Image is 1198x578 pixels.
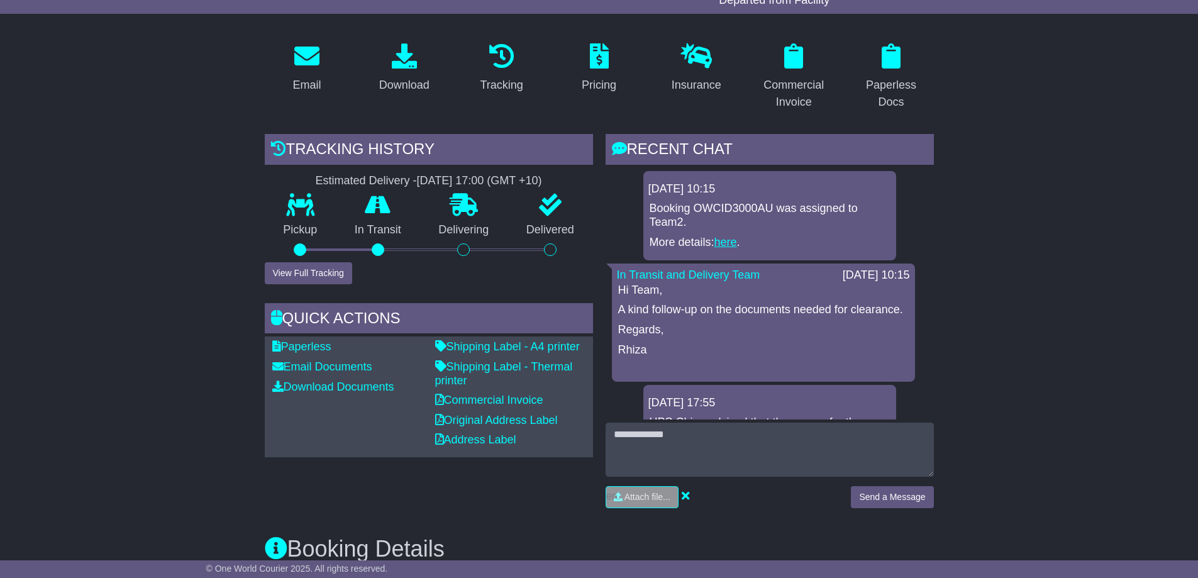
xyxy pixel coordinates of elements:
[472,39,531,98] a: Tracking
[851,486,933,508] button: Send a Message
[582,77,616,94] div: Pricing
[435,414,558,426] a: Original Address Label
[618,284,909,297] p: Hi Team,
[663,39,729,98] a: Insurance
[650,236,890,250] p: More details: .
[574,39,624,98] a: Pricing
[618,323,909,337] p: Regards,
[272,360,372,373] a: Email Documents
[507,223,593,237] p: Delivered
[435,394,543,406] a: Commercial Invoice
[606,134,934,168] div: RECENT CHAT
[752,39,836,115] a: Commercial Invoice
[648,182,891,196] div: [DATE] 10:15
[265,303,593,337] div: Quick Actions
[650,416,890,484] p: UPS China advised that the reason for the delay was that it was held up due to a lack of POA. We ...
[265,174,593,188] div: Estimated Delivery -
[265,134,593,168] div: Tracking history
[672,77,721,94] div: Insurance
[435,360,573,387] a: Shipping Label - Thermal printer
[371,39,438,98] a: Download
[618,303,909,317] p: A kind follow-up on the documents needed for clearance.
[650,202,890,229] p: Booking OWCID3000AU was assigned to Team2.
[265,223,336,237] p: Pickup
[648,396,891,410] div: [DATE] 17:55
[284,39,329,98] a: Email
[857,77,926,111] div: Paperless Docs
[618,343,909,357] p: Rhiza
[843,269,910,282] div: [DATE] 10:15
[272,340,331,353] a: Paperless
[435,340,580,353] a: Shipping Label - A4 printer
[417,174,542,188] div: [DATE] 17:00 (GMT +10)
[206,564,388,574] span: © One World Courier 2025. All rights reserved.
[265,536,934,562] h3: Booking Details
[617,269,760,281] a: In Transit and Delivery Team
[420,223,508,237] p: Delivering
[480,77,523,94] div: Tracking
[336,223,420,237] p: In Transit
[714,236,737,248] a: here
[760,77,828,111] div: Commercial Invoice
[265,262,352,284] button: View Full Tracking
[379,77,430,94] div: Download
[292,77,321,94] div: Email
[849,39,934,115] a: Paperless Docs
[272,381,394,393] a: Download Documents
[435,433,516,446] a: Address Label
